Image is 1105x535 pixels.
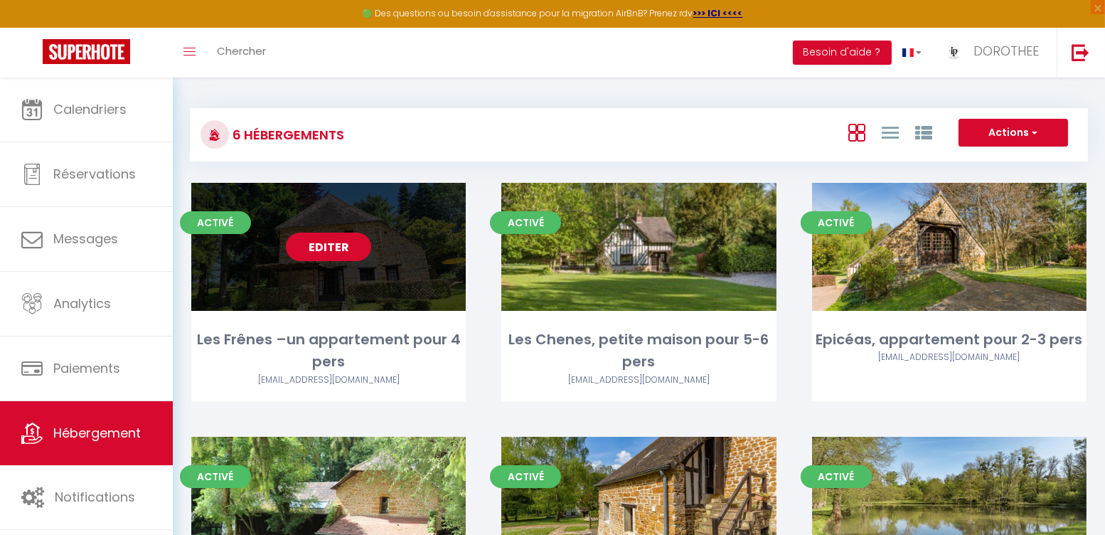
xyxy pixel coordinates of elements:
[53,100,127,118] span: Calendriers
[1072,43,1089,61] img: logout
[53,359,120,377] span: Paiements
[206,28,277,78] a: Chercher
[191,374,466,387] div: Airbnb
[959,119,1068,147] button: Actions
[812,329,1087,351] div: Epicéas, appartement pour 2-3 pers
[180,211,251,234] span: Activé
[229,119,344,151] h3: 6 Hébergements
[180,465,251,488] span: Activé
[191,329,466,374] div: Les Frênes –un appartement pour 4 pers
[43,39,130,64] img: Super Booking
[973,42,1039,60] span: DOROTHEE
[53,165,136,183] span: Réservations
[801,211,872,234] span: Activé
[801,465,872,488] span: Activé
[932,28,1057,78] a: ... DOROTHEE
[490,211,561,234] span: Activé
[943,41,964,62] img: ...
[53,424,141,442] span: Hébergement
[501,374,776,387] div: Airbnb
[53,230,118,248] span: Messages
[915,120,932,144] a: Vue par Groupe
[55,488,135,506] span: Notifications
[693,7,743,19] a: >>> ICI <<<<
[501,329,776,374] div: Les Chenes, petite maison pour 5-6 pers
[490,465,561,488] span: Activé
[812,351,1087,364] div: Airbnb
[217,43,266,58] span: Chercher
[793,41,892,65] button: Besoin d'aide ?
[53,295,111,312] span: Analytics
[848,120,865,144] a: Vue en Box
[286,233,371,261] a: Editer
[882,120,899,144] a: Vue en Liste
